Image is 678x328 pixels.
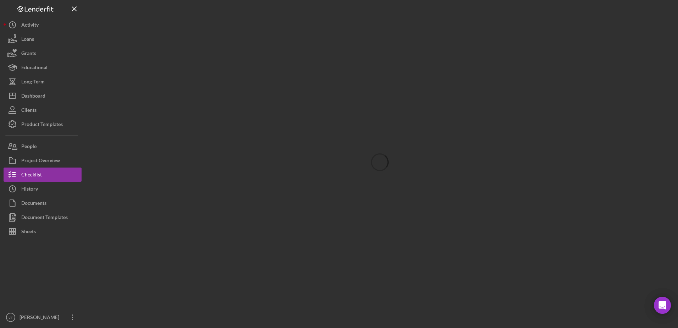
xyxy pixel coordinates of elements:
div: Sheets [21,224,36,240]
button: Educational [4,60,82,75]
button: Documents [4,196,82,210]
text: VT [9,316,13,319]
div: Activity [21,18,39,34]
div: Clients [21,103,37,119]
div: Dashboard [21,89,45,105]
div: Loans [21,32,34,48]
div: Open Intercom Messenger [654,297,671,314]
div: Long-Term [21,75,45,91]
button: History [4,182,82,196]
button: Sheets [4,224,82,239]
button: Checklist [4,168,82,182]
button: Clients [4,103,82,117]
div: Project Overview [21,153,60,169]
button: Document Templates [4,210,82,224]
div: [PERSON_NAME] [18,310,64,326]
button: Grants [4,46,82,60]
button: Loans [4,32,82,46]
div: Checklist [21,168,42,184]
div: Product Templates [21,117,63,133]
button: Project Overview [4,153,82,168]
div: Documents [21,196,46,212]
button: Product Templates [4,117,82,131]
button: VT[PERSON_NAME] [4,310,82,324]
div: Grants [21,46,36,62]
div: People [21,139,37,155]
div: Document Templates [21,210,68,226]
div: Educational [21,60,48,76]
button: Dashboard [4,89,82,103]
button: Long-Term [4,75,82,89]
div: History [21,182,38,198]
button: People [4,139,82,153]
button: Activity [4,18,82,32]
